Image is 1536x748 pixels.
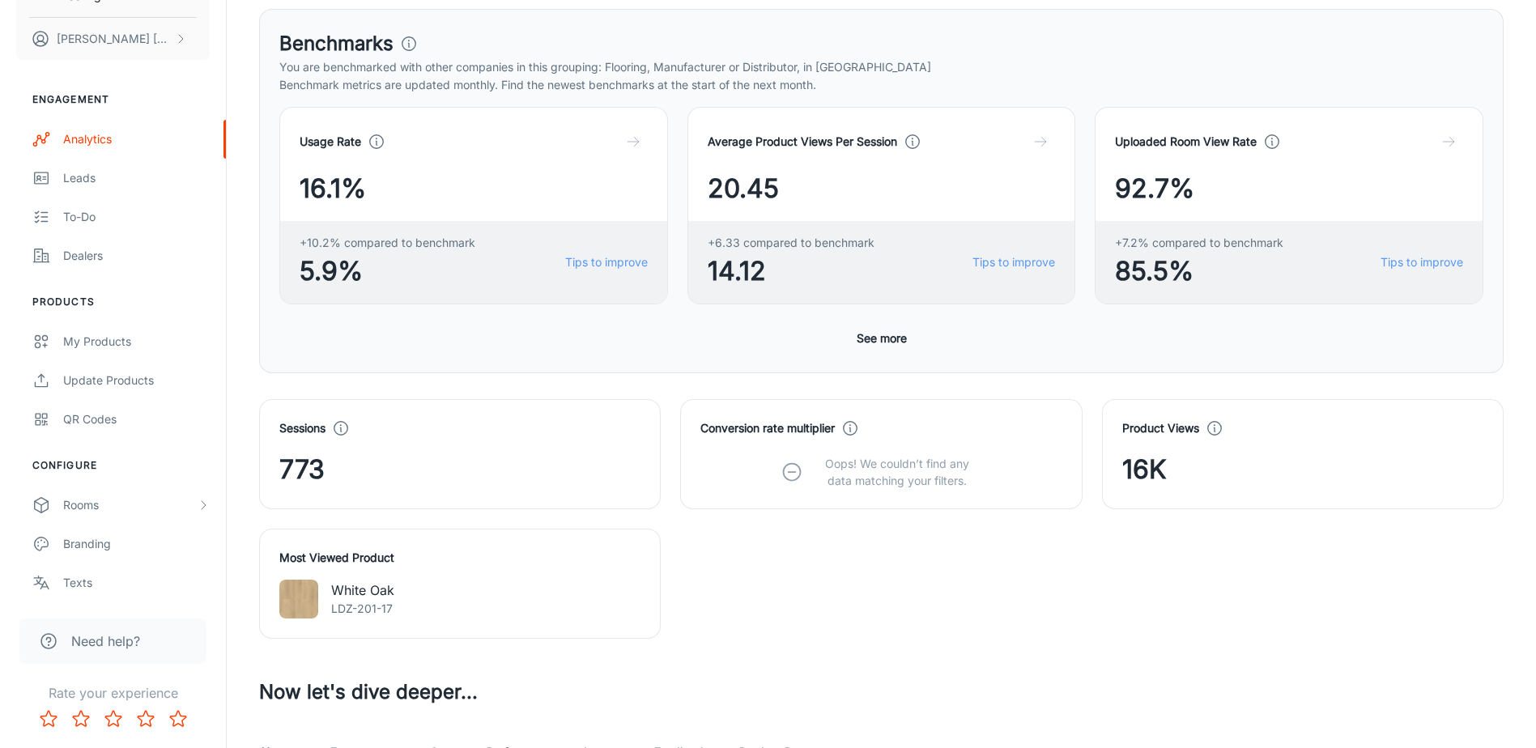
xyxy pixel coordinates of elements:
span: 20.45 [708,169,779,208]
h4: Most Viewed Product [279,549,640,567]
div: Texts [63,574,210,592]
a: Tips to improve [1381,253,1463,271]
span: 773 [279,450,325,489]
h3: Benchmarks [279,29,394,58]
button: See more [850,324,913,353]
a: Tips to improve [972,253,1055,271]
h4: Conversion rate multiplier [700,419,835,437]
button: Rate 3 star [97,703,130,735]
span: Need help? [71,631,140,651]
h4: Product Views [1122,419,1199,437]
p: You are benchmarked with other companies in this grouping: Flooring, Manufacturer or Distributor,... [279,58,1483,76]
span: 16K [1122,450,1167,489]
p: Oops! We couldn’t find any data matching your filters. [813,455,981,489]
span: 85.5% [1115,252,1283,291]
div: Branding [63,535,210,553]
span: +10.2% compared to benchmark [300,234,475,252]
div: Leads [63,169,210,187]
button: Rate 5 star [162,703,194,735]
span: 14.12 [708,252,874,291]
span: +7.2% compared to benchmark [1115,234,1283,252]
p: White Oak [331,580,394,600]
a: Tips to improve [565,253,648,271]
button: Rate 2 star [65,703,97,735]
button: [PERSON_NAME] [PERSON_NAME] [16,18,210,60]
h4: Sessions [279,419,325,437]
span: +6.33 compared to benchmark [708,234,874,252]
button: Rate 4 star [130,703,162,735]
span: 16.1% [300,169,366,208]
div: Rooms [63,496,197,514]
p: Benchmark metrics are updated monthly. Find the newest benchmarks at the start of the next month. [279,76,1483,94]
h4: Usage Rate [300,133,361,151]
div: Analytics [63,130,210,148]
p: LDZ-201-17 [331,600,394,618]
div: Update Products [63,372,210,389]
div: Dealers [63,247,210,265]
div: To-do [63,208,210,226]
p: Rate your experience [13,683,213,703]
span: 92.7% [1115,169,1194,208]
div: My Products [63,333,210,351]
div: QR Codes [63,410,210,428]
h4: Average Product Views Per Session [708,133,897,151]
span: 5.9% [300,252,475,291]
h4: Uploaded Room View Rate [1115,133,1257,151]
button: Rate 1 star [32,703,65,735]
img: White Oak [279,580,318,618]
p: [PERSON_NAME] [PERSON_NAME] [57,30,171,48]
h3: Now let's dive deeper... [259,678,1504,707]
